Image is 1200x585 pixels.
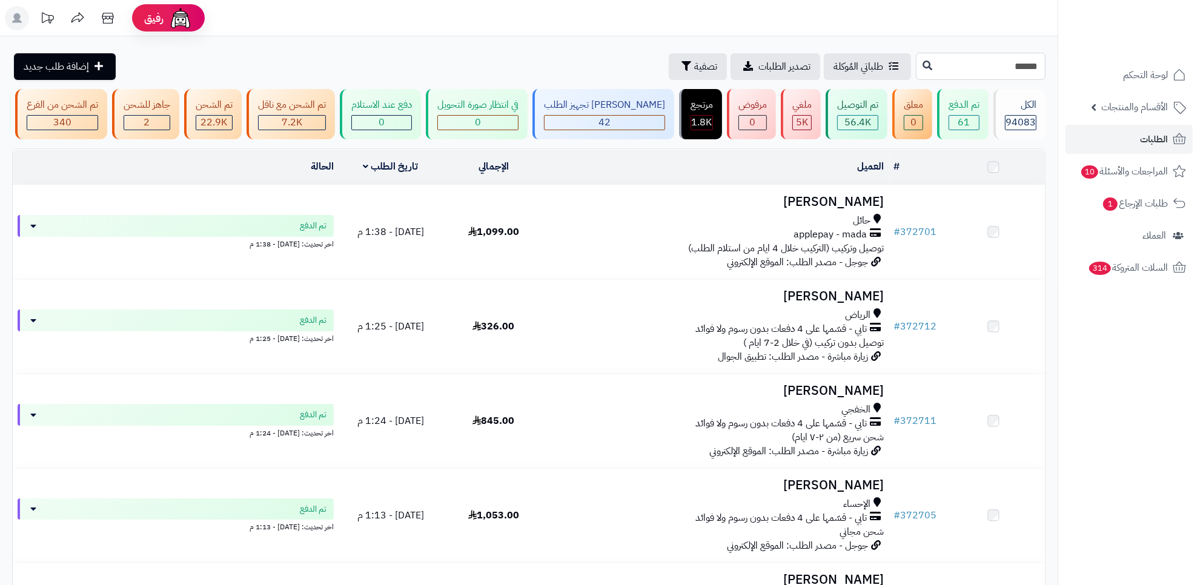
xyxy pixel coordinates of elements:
div: 0 [438,116,518,130]
a: السلات المتروكة314 [1066,253,1193,282]
span: 7.2K [282,115,302,130]
span: [DATE] - 1:24 م [357,414,424,428]
span: تم الدفع [300,503,327,515]
span: شحن مجاني [840,524,884,539]
div: دفع عند الاستلام [351,98,412,112]
span: # [894,319,901,334]
div: [PERSON_NAME] تجهيز الطلب [544,98,665,112]
span: 314 [1089,262,1111,275]
a: [PERSON_NAME] تجهيز الطلب 42 [530,89,677,139]
span: 2 [144,115,150,130]
h3: [PERSON_NAME] [550,195,884,209]
span: 326.00 [472,319,514,334]
span: زيارة مباشرة - مصدر الطلب: الموقع الإلكتروني [710,444,869,458]
span: [DATE] - 1:13 م [357,508,424,523]
div: تم الشحن [196,98,233,112]
div: مرفوض [738,98,767,112]
a: ملغي 5K [778,89,823,139]
h3: [PERSON_NAME] [550,478,884,492]
a: #372705 [894,508,937,523]
span: 56.4K [844,115,871,130]
span: 340 [53,115,71,130]
div: 42 [545,116,665,130]
span: الإحساء [844,497,871,511]
span: جوجل - مصدر الطلب: الموقع الإلكتروني [728,255,869,269]
a: إضافة طلب جديد [14,53,116,80]
div: 4954 [793,116,811,130]
span: تابي - قسّمها على 4 دفعات بدون رسوم ولا فوائد [696,417,867,431]
div: 61 [949,116,979,130]
a: #372712 [894,319,937,334]
span: رفيق [144,11,164,25]
a: تم الدفع 61 [935,89,991,139]
span: حائل [854,214,871,228]
span: 1,053.00 [468,508,519,523]
span: 61 [958,115,970,130]
span: شحن سريع (من ٢-٧ ايام) [792,430,884,445]
span: 845.00 [472,414,514,428]
span: توصيل وتركيب (التركيب خلال 4 ايام من استلام الطلب) [689,241,884,256]
span: جوجل - مصدر الطلب: الموقع الإلكتروني [728,538,869,553]
span: [DATE] - 1:25 م [357,319,424,334]
span: 1,099.00 [468,225,519,239]
a: الطلبات [1066,125,1193,154]
span: 22.9K [201,115,228,130]
span: إضافة طلب جديد [24,59,89,74]
div: مرتجع [691,98,713,112]
a: العميل [858,159,884,174]
span: لوحة التحكم [1123,67,1168,84]
span: الطلبات [1140,131,1168,148]
a: تصدير الطلبات [731,53,820,80]
div: معلق [904,98,923,112]
span: 10 [1081,165,1098,179]
span: 0 [750,115,756,130]
a: تم الشحن من الفرع 340 [13,89,110,139]
a: مرتجع 1.8K [677,89,724,139]
span: طلبات الإرجاع [1102,195,1168,212]
div: اخر تحديث: [DATE] - 1:13 م [18,520,334,532]
span: توصيل بدون تركيب (في خلال 2-7 ايام ) [744,335,884,350]
span: 0 [379,115,385,130]
span: 42 [598,115,611,130]
a: # [894,159,900,174]
div: ملغي [792,98,812,112]
div: 0 [352,116,411,130]
div: 1804 [691,116,712,130]
img: logo-2.png [1118,31,1188,56]
a: تحديثات المنصة [32,6,62,33]
span: الأقسام والمنتجات [1101,99,1168,116]
div: 56436 [838,116,878,130]
div: تم الشحن من الفرع [27,98,98,112]
span: الرياض [846,308,871,322]
span: تابي - قسّمها على 4 دفعات بدون رسوم ولا فوائد [696,322,867,336]
span: # [894,414,901,428]
div: في انتظار صورة التحويل [437,98,519,112]
span: 1 [1103,197,1118,211]
div: 0 [904,116,923,130]
a: لوحة التحكم [1066,61,1193,90]
span: [DATE] - 1:38 م [357,225,424,239]
a: في انتظار صورة التحويل 0 [423,89,530,139]
span: 5K [796,115,808,130]
div: الكل [1005,98,1036,112]
span: تم الدفع [300,220,327,232]
div: 7223 [259,116,325,130]
div: تم التوصيل [837,98,878,112]
span: تم الدفع [300,409,327,421]
div: تم الدفع [949,98,980,112]
span: المراجعات والأسئلة [1080,163,1168,180]
div: تم الشحن مع ناقل [258,98,326,112]
div: اخر تحديث: [DATE] - 1:25 م [18,331,334,344]
span: # [894,508,901,523]
span: السلات المتروكة [1088,259,1168,276]
div: جاهز للشحن [124,98,170,112]
img: ai-face.png [168,6,193,30]
h3: [PERSON_NAME] [550,384,884,398]
a: الكل94083 [991,89,1048,139]
span: طلباتي المُوكلة [834,59,883,74]
a: مرفوض 0 [724,89,778,139]
a: تم التوصيل 56.4K [823,89,890,139]
span: الخفجي [842,403,871,417]
a: تم الشحن مع ناقل 7.2K [244,89,337,139]
a: طلبات الإرجاع1 [1066,189,1193,218]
